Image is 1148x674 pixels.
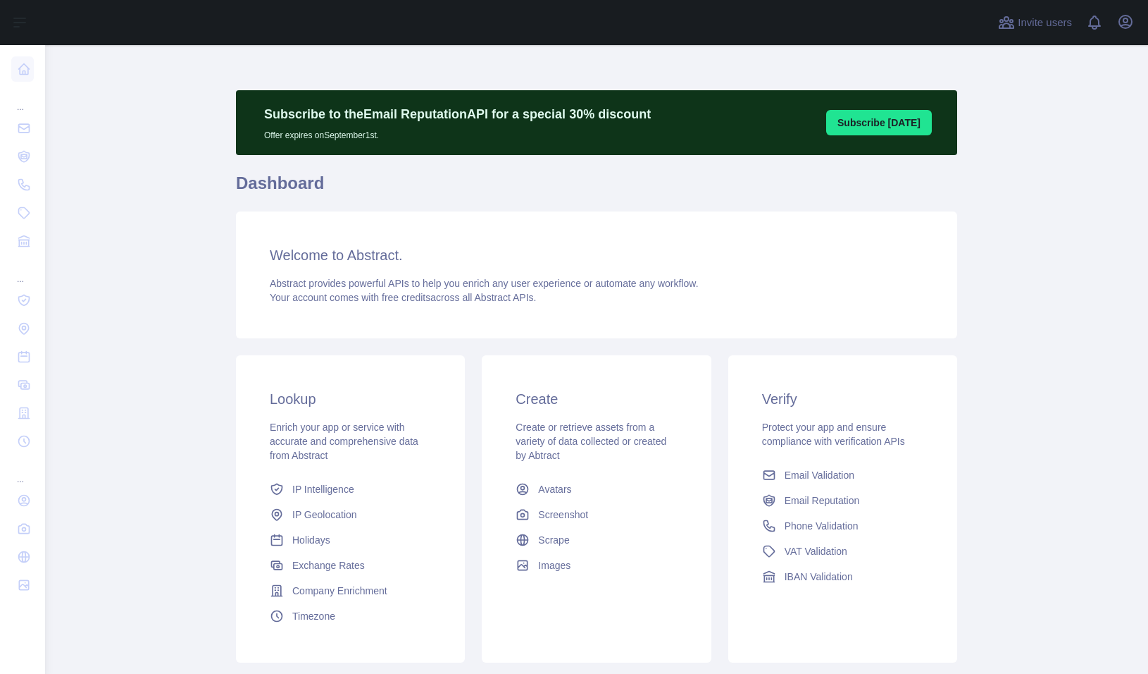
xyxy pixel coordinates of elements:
span: Holidays [292,533,330,547]
a: Email Reputation [756,488,929,513]
span: Abstract provides powerful APIs to help you enrich any user experience or automate any workflow. [270,278,699,289]
span: Images [538,558,570,572]
span: IP Geolocation [292,508,357,522]
h3: Welcome to Abstract. [270,245,923,265]
a: Holidays [264,527,437,553]
span: Protect your app and ensure compliance with verification APIs [762,422,905,447]
span: Timezone [292,609,335,623]
a: Phone Validation [756,513,929,539]
a: Exchange Rates [264,553,437,578]
span: Create or retrieve assets from a variety of data collected or created by Abtract [516,422,666,461]
span: Exchange Rates [292,558,365,572]
span: Company Enrichment [292,584,387,598]
span: Avatars [538,482,571,496]
h1: Dashboard [236,172,957,206]
a: IP Geolocation [264,502,437,527]
span: free credits [382,292,430,303]
a: IBAN Validation [756,564,929,589]
a: Scrape [510,527,682,553]
div: ... [11,457,34,485]
a: VAT Validation [756,539,929,564]
h3: Lookup [270,389,431,409]
p: Offer expires on September 1st. [264,124,651,141]
span: Email Reputation [785,494,860,508]
span: Your account comes with across all Abstract APIs. [270,292,536,303]
div: ... [11,257,34,285]
p: Subscribe to the Email Reputation API for a special 30 % discount [264,104,651,124]
span: VAT Validation [785,544,847,558]
button: Invite users [995,11,1075,34]
span: IBAN Validation [785,570,853,584]
button: Subscribe [DATE] [826,110,932,135]
a: Avatars [510,477,682,502]
h3: Verify [762,389,923,409]
div: ... [11,85,34,113]
span: Email Validation [785,468,854,482]
a: Timezone [264,603,437,629]
h3: Create [516,389,677,409]
a: Images [510,553,682,578]
a: Email Validation [756,462,929,488]
span: Enrich your app or service with accurate and comprehensive data from Abstract [270,422,418,461]
a: IP Intelligence [264,477,437,502]
span: IP Intelligence [292,482,354,496]
span: Phone Validation [785,519,859,533]
span: Screenshot [538,508,588,522]
span: Invite users [1018,15,1072,31]
span: Scrape [538,533,569,547]
a: Company Enrichment [264,578,437,603]
a: Screenshot [510,502,682,527]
